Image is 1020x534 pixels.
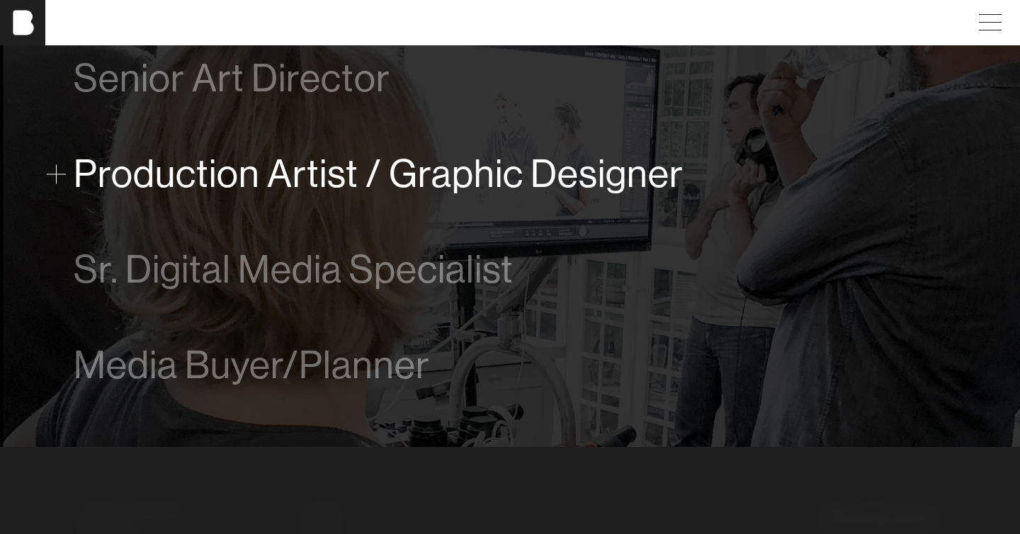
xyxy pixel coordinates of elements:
span: Media Buyer/Planner [74,343,430,387]
span: Production Artist / Graphic Designer [74,152,684,195]
img: bohan logo [822,504,941,531]
a: LinkedIn [299,518,339,534]
span: Sr. Digital Media Specialist [74,248,514,291]
a: Instagram [299,501,347,518]
span: Senior Art Director [74,57,390,100]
